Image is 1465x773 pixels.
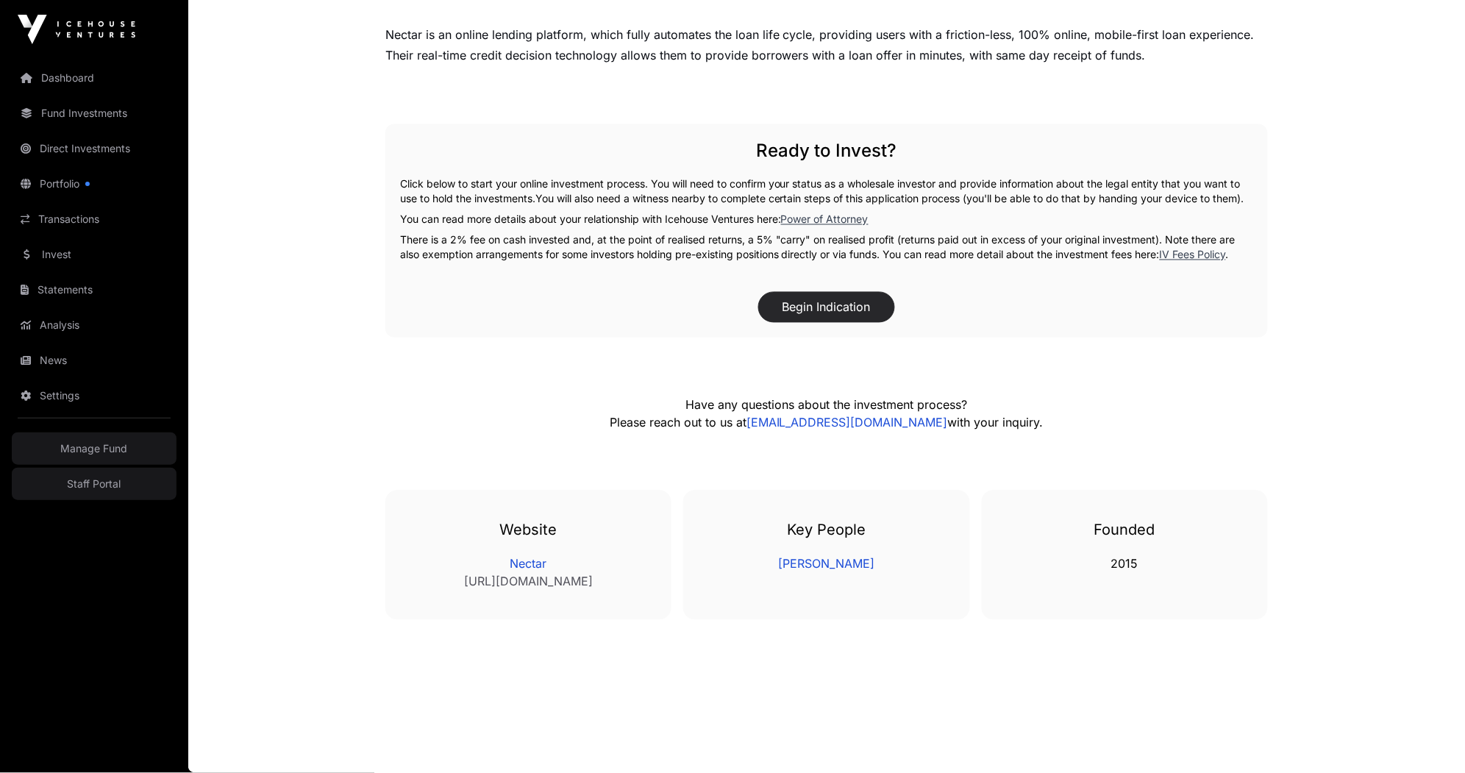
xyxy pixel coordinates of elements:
a: IV Fees Policy [1160,249,1226,261]
a: Power of Attorney [781,213,869,226]
span: You will also need a witness nearby to complete certain steps of this application process (you'll... [535,193,1244,205]
img: Icehouse Ventures Logo [18,15,135,44]
a: Transactions [12,203,177,235]
a: Direct Investments [12,132,177,165]
iframe: Chat Widget [1391,702,1465,773]
a: Statements [12,274,177,306]
a: Manage Fund [12,432,177,465]
p: There is a 2% fee on cash invested and, at the point of realised returns, a 5% "carry" on realise... [400,233,1253,263]
p: You can read more details about your relationship with Icehouse Ventures here: [400,213,1253,227]
a: Staff Portal [12,468,177,500]
a: Fund Investments [12,97,177,129]
a: Dashboard [12,62,177,94]
p: 2015 [1011,555,1238,573]
a: [EMAIL_ADDRESS][DOMAIN_NAME] [746,416,948,430]
h3: Website [415,520,642,541]
a: Analysis [12,309,177,341]
h3: Key People [713,520,940,541]
a: Nectar [415,555,642,573]
h2: Ready to Invest? [400,139,1253,163]
a: [PERSON_NAME] [778,555,874,573]
a: Invest [12,238,177,271]
a: Settings [12,380,177,412]
a: News [12,344,177,377]
div: Nectar is an online lending platform, which fully automates the loan life cycle, providing users ... [385,24,1268,65]
p: Have any questions about the investment process? Please reach out to us at with your inquiry. [496,396,1158,432]
a: [URL][DOMAIN_NAME] [415,573,642,591]
p: Click below to start your online investment process. You will need to confirm your status as a wh... [400,177,1253,207]
button: Begin Indication [758,292,895,323]
a: Portfolio [12,168,177,200]
h3: Founded [1011,520,1238,541]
